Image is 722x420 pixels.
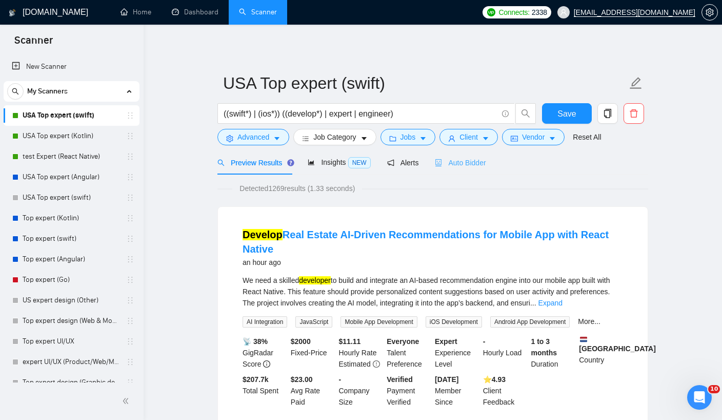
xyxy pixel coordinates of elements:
[23,311,120,331] a: Top expert design (Web & Mobile) 0% answers [DATE]
[172,8,218,16] a: dashboardDashboard
[7,83,24,100] button: search
[532,7,547,18] span: 2338
[482,135,489,142] span: caret-down
[516,109,535,118] span: search
[387,337,419,346] b: Everyone
[624,109,644,118] span: delete
[302,135,309,142] span: bars
[23,208,120,228] a: Top expert (Kotlin)
[313,131,356,143] span: Job Category
[577,336,625,370] div: Country
[339,360,371,368] span: Estimated
[6,33,61,54] span: Scanner
[385,374,433,408] div: Payment Verified
[580,336,587,343] img: 🇳🇱
[502,129,565,145] button: idcardVendorcaret-down
[243,337,268,346] b: 📡 38%
[511,135,518,142] span: idcard
[217,129,289,145] button: settingAdvancedcaret-down
[295,316,332,328] span: JavaScript
[708,385,720,393] span: 10
[435,159,442,166] span: robot
[243,375,269,384] b: $ 207.7k
[629,77,643,90] span: edit
[439,129,498,145] button: userClientcaret-down
[126,276,134,284] span: holder
[12,56,131,77] a: New Scanner
[578,317,600,326] a: More...
[23,105,120,126] a: USA Top expert (swift)
[348,157,371,168] span: NEW
[126,317,134,325] span: holder
[435,159,486,167] span: Auto Bidder
[433,374,481,408] div: Member Since
[435,375,458,384] b: [DATE]
[538,299,563,307] a: Expand
[23,331,120,352] a: Top expert UI/UX
[23,352,120,372] a: expert UI/UX (Product/Web/Mobile)
[4,56,139,77] li: New Scanner
[291,375,313,384] b: $23.00
[23,187,120,208] a: USA Top expert (swift)
[337,336,385,370] div: Hourly Rate
[498,7,529,18] span: Connects:
[126,235,134,243] span: holder
[126,337,134,346] span: holder
[529,336,577,370] div: Duration
[448,135,455,142] span: user
[687,385,712,410] iframe: Intercom live chat
[240,336,289,370] div: GigRadar Score
[701,4,718,21] button: setting
[240,374,289,408] div: Total Spent
[598,109,617,118] span: copy
[624,103,644,124] button: delete
[243,275,623,309] div: We need a skilled to build and integrate an AI-based recommendation engine into our mobile app bu...
[515,103,536,124] button: search
[339,337,361,346] b: $ 11.11
[293,129,376,145] button: barsJob Categorycaret-down
[217,159,291,167] span: Preview Results
[483,337,486,346] b: -
[542,103,592,124] button: Save
[232,183,362,194] span: Detected 1269 results (1.33 seconds)
[360,135,368,142] span: caret-down
[23,249,120,270] a: Top expert (Angular)
[549,135,556,142] span: caret-down
[126,296,134,304] span: holder
[487,8,495,16] img: upwork-logo.png
[597,103,618,124] button: copy
[289,374,337,408] div: Avg Rate Paid
[435,337,457,346] b: Expert
[23,167,120,187] a: USA Top expert (Angular)
[419,135,427,142] span: caret-down
[126,214,134,222] span: holder
[337,374,385,408] div: Company Size
[243,256,623,269] div: an hour ago
[400,131,416,143] span: Jobs
[8,88,23,95] span: search
[299,276,331,284] mark: developer
[126,111,134,120] span: holder
[380,129,436,145] button: folderJobscaret-down
[263,360,270,368] span: info-circle
[223,70,627,96] input: Scanner name...
[126,378,134,387] span: holder
[217,159,225,166] span: search
[522,131,545,143] span: Vendor
[226,135,233,142] span: setting
[426,316,482,328] span: iOS Development
[291,337,311,346] b: $ 2000
[289,336,337,370] div: Fixed-Price
[273,135,280,142] span: caret-down
[385,336,433,370] div: Talent Preference
[573,131,601,143] a: Reset All
[387,159,394,166] span: notification
[530,299,536,307] span: ...
[502,110,509,117] span: info-circle
[126,152,134,161] span: holder
[340,316,417,328] span: Mobile App Development
[224,107,497,120] input: Search Freelance Jobs...
[701,8,718,16] a: setting
[579,336,656,353] b: [GEOGRAPHIC_DATA]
